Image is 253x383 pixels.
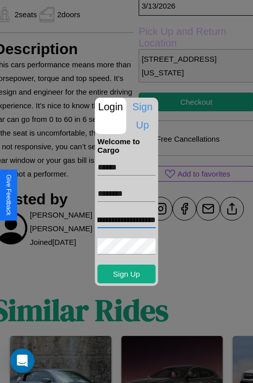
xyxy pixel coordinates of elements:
[95,98,126,116] p: Login
[98,137,156,154] h4: Welcome to Cargo
[10,349,34,373] div: Open Intercom Messenger
[127,98,158,134] p: Sign Up
[98,265,156,283] button: Sign Up
[5,175,12,216] div: Give Feedback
